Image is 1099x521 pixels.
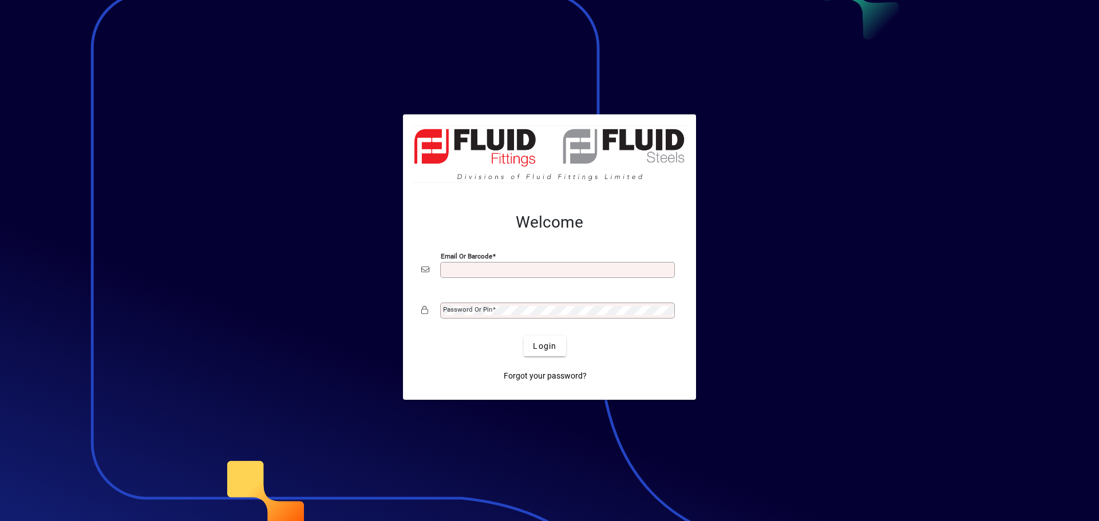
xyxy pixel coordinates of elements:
span: Login [533,340,556,352]
mat-label: Password or Pin [443,305,492,313]
span: Forgot your password? [504,370,587,382]
a: Forgot your password? [499,365,591,386]
mat-label: Email or Barcode [441,252,492,260]
button: Login [524,336,566,356]
h2: Welcome [421,213,678,232]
